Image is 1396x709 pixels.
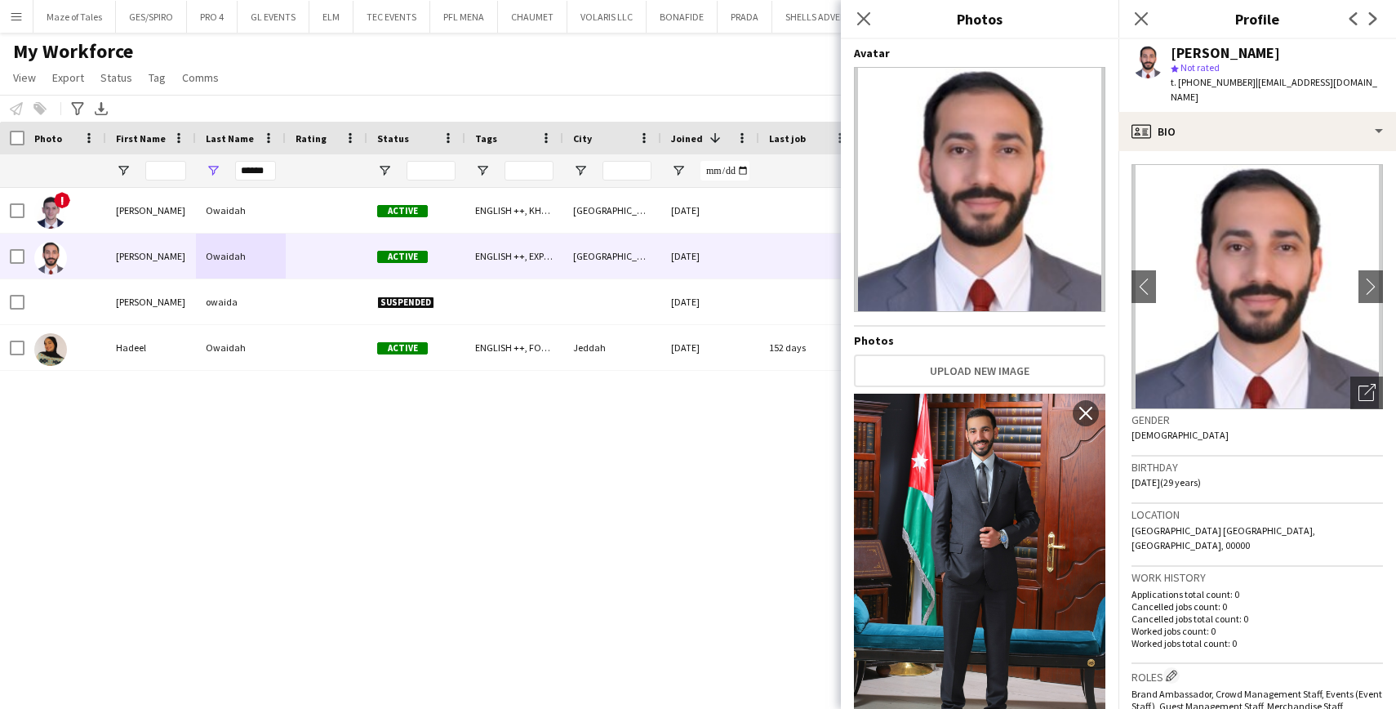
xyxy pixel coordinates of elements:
[407,161,456,181] input: Status Filter Input
[505,161,554,181] input: Tags Filter Input
[94,67,139,88] a: Status
[34,333,67,366] img: Hadeel Owaidah
[1131,524,1315,551] span: [GEOGRAPHIC_DATA] [GEOGRAPHIC_DATA], [GEOGRAPHIC_DATA], 00000
[563,234,661,279] div: [GEOGRAPHIC_DATA]
[563,325,661,370] div: Jeddah
[465,234,563,279] div: ENGLISH ++, EXPERTS PROFILE, [PERSON_NAME] PROFILE, Potential Freelancer Training, TOP HOST/HOSTE...
[718,1,772,33] button: PRADA
[430,1,498,33] button: PFL MENA
[377,251,428,263] span: Active
[1131,625,1383,637] p: Worked jobs count: 0
[647,1,718,33] button: BONAFIDE
[1131,412,1383,427] h3: Gender
[1131,588,1383,600] p: Applications total count: 0
[353,1,430,33] button: TEC EVENTS
[1171,76,1256,88] span: t. [PHONE_NUMBER]
[196,279,286,324] div: owaida
[573,163,588,178] button: Open Filter Menu
[475,132,497,145] span: Tags
[854,333,1105,348] h4: Photos
[841,8,1118,29] h3: Photos
[196,188,286,233] div: Owaidah
[206,132,254,145] span: Last Name
[671,163,686,178] button: Open Filter Menu
[116,163,131,178] button: Open Filter Menu
[1131,164,1383,409] img: Crew avatar or photo
[475,163,490,178] button: Open Filter Menu
[106,188,196,233] div: [PERSON_NAME]
[377,132,409,145] span: Status
[206,163,220,178] button: Open Filter Menu
[661,188,759,233] div: [DATE]
[602,161,651,181] input: City Filter Input
[142,67,172,88] a: Tag
[100,70,132,85] span: Status
[46,67,91,88] a: Export
[498,1,567,33] button: CHAUMET
[34,242,67,274] img: Ahmad Owaidah
[1131,613,1383,625] p: Cancelled jobs total count: 0
[182,70,219,85] span: Comms
[854,46,1105,60] h4: Avatar
[196,234,286,279] div: Owaidah
[13,70,36,85] span: View
[661,279,759,324] div: [DATE]
[34,132,62,145] span: Photo
[1131,507,1383,522] h3: Location
[759,325,857,370] div: 152 days
[567,1,647,33] button: VOLARIS LLC
[1118,8,1396,29] h3: Profile
[33,1,116,33] button: Maze of Tales
[68,99,87,118] app-action-btn: Advanced filters
[661,325,759,370] div: [DATE]
[54,192,70,208] span: !
[1131,667,1383,684] h3: Roles
[7,67,42,88] a: View
[1131,570,1383,585] h3: Work history
[149,70,166,85] span: Tag
[52,70,84,85] span: Export
[772,1,887,33] button: SHELLS ADVERTISING
[1350,377,1383,409] div: Open photos pop-in
[1180,61,1220,74] span: Not rated
[854,354,1105,387] button: Upload new image
[176,67,225,88] a: Comms
[91,99,111,118] app-action-btn: Export XLSX
[34,196,67,229] img: Omar Owaidah
[700,161,749,181] input: Joined Filter Input
[106,325,196,370] div: Hadeel
[661,234,759,279] div: [DATE]
[377,342,428,354] span: Active
[296,132,327,145] span: Rating
[377,163,392,178] button: Open Filter Menu
[465,325,563,370] div: ENGLISH ++, FOLLOW UP , [PERSON_NAME] PROFILE, TOP HOST/HOSTESS, TOP PROMOTER, TOP [PERSON_NAME]
[854,67,1105,312] img: Crew avatar
[238,1,309,33] button: GL EVENTS
[377,205,428,217] span: Active
[1131,460,1383,475] h3: Birthday
[671,132,703,145] span: Joined
[563,188,661,233] div: [GEOGRAPHIC_DATA]
[1171,46,1280,60] div: [PERSON_NAME]
[1131,600,1383,613] p: Cancelled jobs count: 0
[1171,76,1377,103] span: | [EMAIL_ADDRESS][DOMAIN_NAME]
[235,161,276,181] input: Last Name Filter Input
[106,279,196,324] div: [PERSON_NAME]
[465,188,563,233] div: ENGLISH ++, KHALEEJI PROFILE, TOP HOST/HOSTESS, TOP PROMOTER, TOP [PERSON_NAME]
[116,1,187,33] button: GES/SPIRO
[106,234,196,279] div: [PERSON_NAME]
[573,132,592,145] span: City
[1131,476,1201,488] span: [DATE] (29 years)
[196,325,286,370] div: Owaidah
[377,297,434,309] span: Suspended
[769,132,806,145] span: Last job
[13,39,133,64] span: My Workforce
[1118,112,1396,151] div: Bio
[309,1,353,33] button: ELM
[1131,637,1383,649] p: Worked jobs total count: 0
[1131,429,1229,441] span: [DEMOGRAPHIC_DATA]
[116,132,166,145] span: First Name
[145,161,186,181] input: First Name Filter Input
[187,1,238,33] button: PRO 4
